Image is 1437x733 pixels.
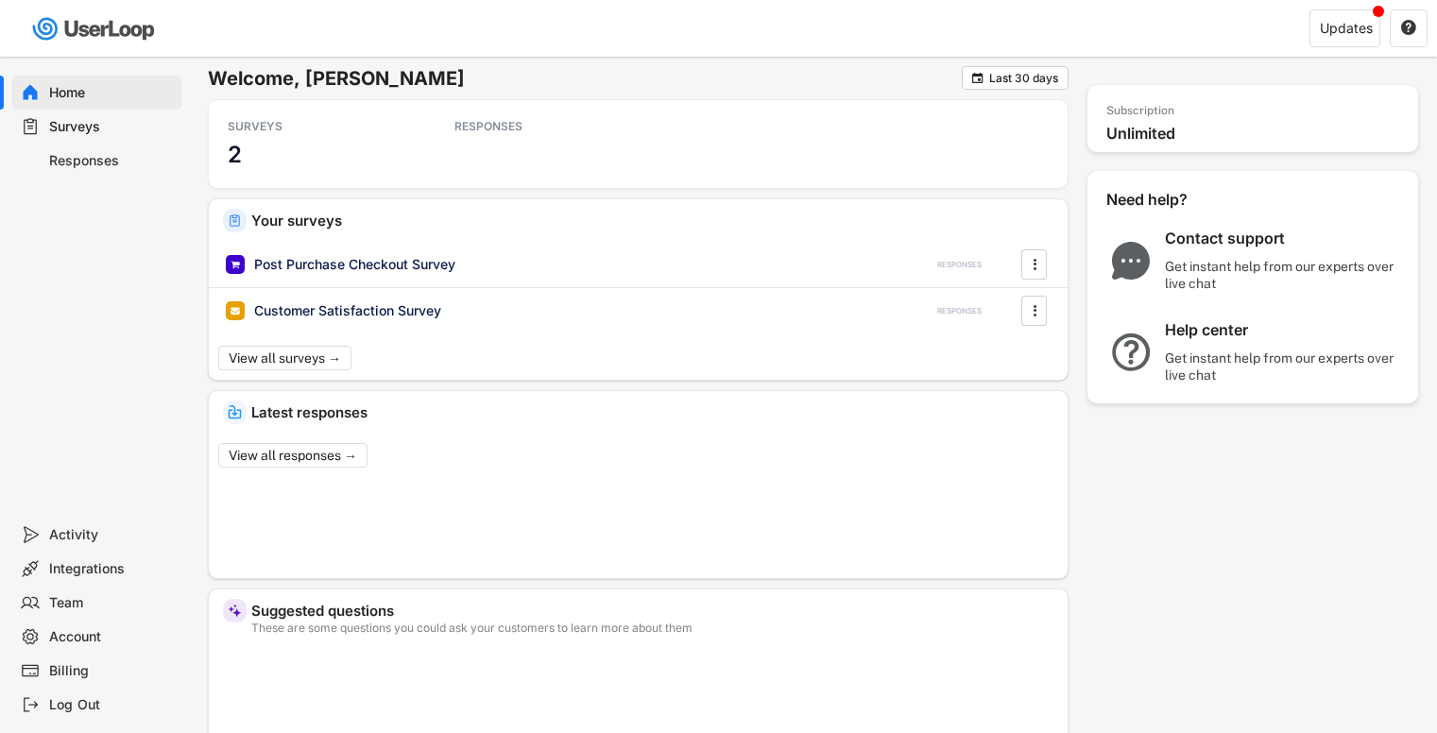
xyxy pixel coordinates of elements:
[218,443,368,468] button: View all responses →
[228,405,242,419] img: IncomingMajor.svg
[1106,190,1239,210] div: Need help?
[49,84,174,102] div: Home
[937,306,982,316] div: RESPONSES
[49,628,174,646] div: Account
[49,526,174,544] div: Activity
[49,594,174,612] div: Team
[1106,124,1409,144] div: Unlimited
[251,604,1053,618] div: Suggested questions
[1033,300,1036,320] text: 
[49,152,174,170] div: Responses
[49,560,174,578] div: Integrations
[49,118,174,136] div: Surveys
[970,71,984,85] button: 
[989,73,1058,84] div: Last 30 days
[1025,250,1044,279] button: 
[1106,242,1155,280] img: ChatMajor.svg
[251,622,1053,634] div: These are some questions you could ask your customers to learn more about them
[228,140,242,169] h3: 2
[1165,349,1401,384] div: Get instant help from our experts over live chat
[218,346,351,370] button: View all surveys →
[1025,297,1044,325] button: 
[228,604,242,618] img: MagicMajor%20%28Purple%29.svg
[1165,320,1401,340] div: Help center
[1106,333,1155,371] img: QuestionMarkInverseMajor.svg
[454,119,624,134] div: RESPONSES
[1165,258,1401,292] div: Get instant help from our experts over live chat
[254,301,441,320] div: Customer Satisfaction Survey
[972,71,984,85] text: 
[1320,22,1373,35] div: Updates
[251,213,1053,228] div: Your surveys
[1400,20,1417,37] button: 
[251,405,1053,419] div: Latest responses
[228,119,398,134] div: SURVEYS
[208,66,962,91] h6: Welcome, [PERSON_NAME]
[1165,229,1401,248] div: Contact support
[1401,19,1416,36] text: 
[254,255,455,274] div: Post Purchase Checkout Survey
[49,662,174,680] div: Billing
[28,9,162,48] img: userloop-logo-01.svg
[1106,104,1174,119] div: Subscription
[1033,254,1036,274] text: 
[49,696,174,714] div: Log Out
[937,260,982,270] div: RESPONSES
